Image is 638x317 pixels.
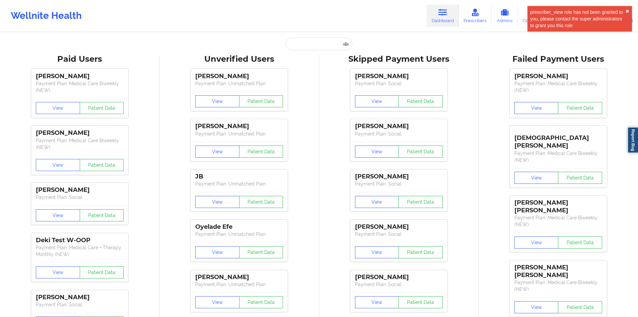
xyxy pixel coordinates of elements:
p: Payment Plan : Medical Care Biweekly (NEW) [514,80,602,94]
button: View [355,95,399,107]
button: View [195,196,239,208]
button: Patient Data [239,296,283,308]
button: View [355,246,399,258]
a: Admins [492,5,518,27]
button: View [36,102,80,114]
p: Payment Plan : Social [355,281,443,288]
p: Payment Plan : Medical Care + Therapy Monthly (NEW) [36,244,124,258]
button: View [36,159,80,171]
p: Payment Plan : Unmatched Plan [195,281,283,288]
button: View [195,246,239,258]
div: [DEMOGRAPHIC_DATA][PERSON_NAME] [514,129,602,150]
button: Patient Data [399,95,443,107]
button: Patient Data [239,246,283,258]
div: [PERSON_NAME] [355,72,443,80]
button: Patient Data [80,209,124,221]
button: Patient Data [239,95,283,107]
button: Patient Data [399,196,443,208]
button: Patient Data [558,301,602,313]
div: [PERSON_NAME] [PERSON_NAME] [514,264,602,279]
p: Payment Plan : Unmatched Plan [195,130,283,137]
p: Payment Plan : Unmatched Plan [195,180,283,187]
div: Paid Users [5,54,155,64]
div: [PERSON_NAME] [195,273,283,281]
button: View [36,209,80,221]
div: [PERSON_NAME] [355,173,443,180]
p: Payment Plan : Medical Care Biweekly (NEW) [514,214,602,228]
button: close [625,9,629,14]
div: [PERSON_NAME] [36,129,124,137]
p: Payment Plan : Social [355,231,443,237]
button: View [195,146,239,158]
div: Skipped Payment Users [324,54,474,64]
button: Patient Data [399,146,443,158]
button: Patient Data [80,102,124,114]
button: View [195,95,239,107]
p: Payment Plan : Social [36,194,124,201]
button: View [195,296,239,308]
div: Oyelade Efe [195,223,283,231]
div: [PERSON_NAME] [195,72,283,80]
button: View [355,296,399,308]
a: Dashboard [427,5,459,27]
button: View [514,236,559,249]
div: JB [195,173,283,180]
div: Unverified Users [164,54,314,64]
div: Failed Payment Users [483,54,633,64]
button: View [514,172,559,184]
p: Payment Plan : Medical Care Biweekly (NEW) [36,137,124,151]
div: prescriber_view role has not been granted to you, please contact the super administrators to gran... [530,9,625,29]
div: [PERSON_NAME] [195,122,283,130]
button: Patient Data [558,172,602,184]
a: Report Bug [627,127,638,153]
p: Payment Plan : Medical Care Biweekly (NEW) [514,150,602,163]
p: Payment Plan : Social [36,301,124,308]
a: Prescribers [459,5,492,27]
button: Patient Data [399,296,443,308]
p: Payment Plan : Social [355,130,443,137]
button: View [514,102,559,114]
button: View [36,266,80,278]
p: Payment Plan : Social [355,180,443,187]
div: [PERSON_NAME] [36,72,124,80]
button: Patient Data [399,246,443,258]
p: Payment Plan : Unmatched Plan [195,231,283,237]
button: Patient Data [80,266,124,278]
button: Patient Data [558,236,602,249]
div: Deki Test W-OOP [36,236,124,244]
div: [PERSON_NAME] [PERSON_NAME] [514,199,602,214]
button: Patient Data [80,159,124,171]
p: Payment Plan : Medical Care Biweekly (NEW) [36,80,124,94]
button: Patient Data [239,196,283,208]
div: [PERSON_NAME] [355,223,443,231]
a: Coaches [518,5,546,27]
div: [PERSON_NAME] [355,273,443,281]
button: Patient Data [558,102,602,114]
div: [PERSON_NAME] [36,186,124,194]
button: View [355,196,399,208]
div: [PERSON_NAME] [514,72,602,80]
div: [PERSON_NAME] [36,294,124,301]
div: [PERSON_NAME] [355,122,443,130]
p: Payment Plan : Social [355,80,443,87]
button: View [514,301,559,313]
button: View [355,146,399,158]
p: Payment Plan : Medical Care Biweekly (NEW) [514,279,602,293]
p: Payment Plan : Unmatched Plan [195,80,283,87]
button: Patient Data [239,146,283,158]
